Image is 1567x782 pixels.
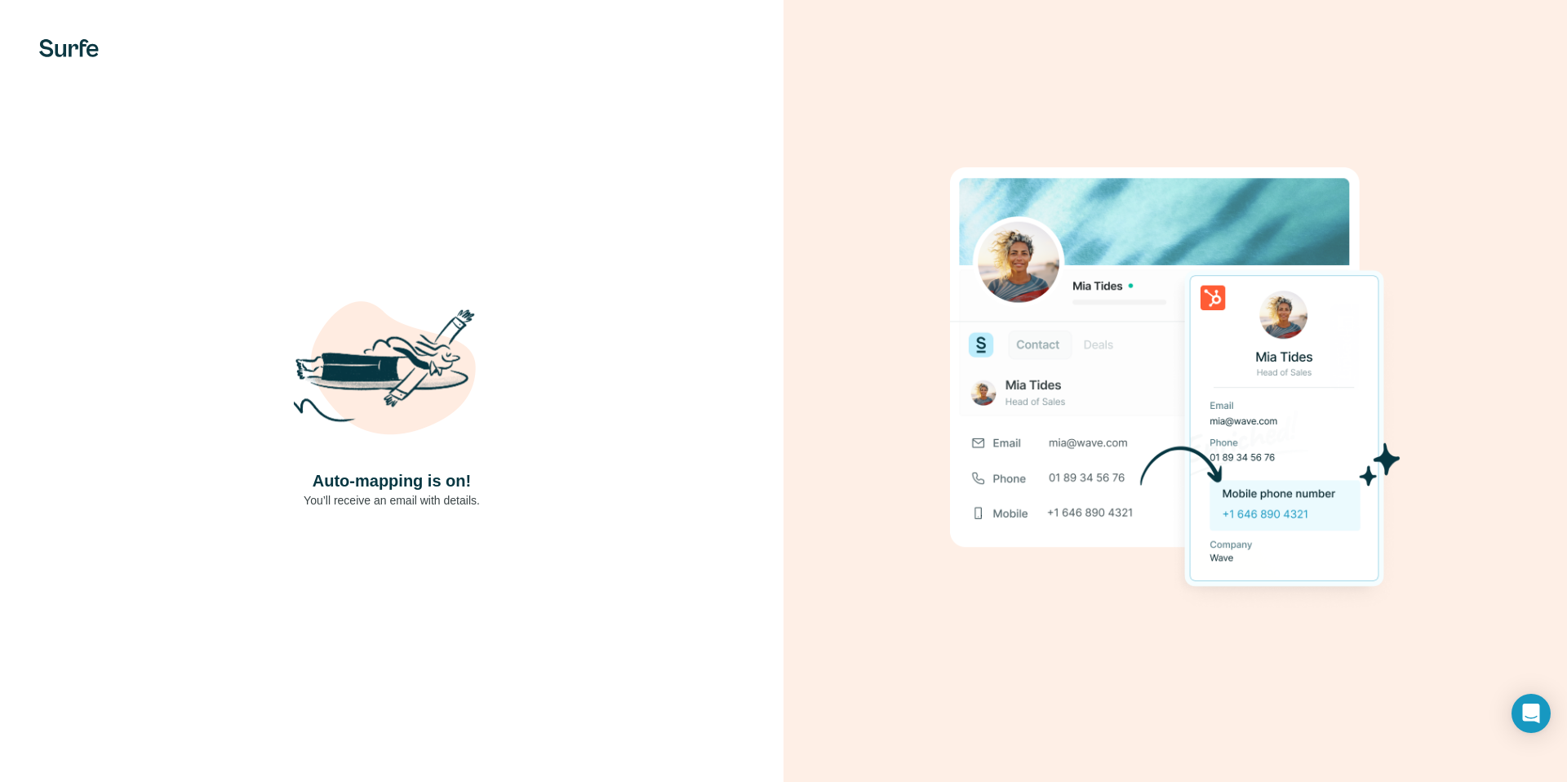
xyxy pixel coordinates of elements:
img: Download Success [950,167,1401,614]
h4: Auto-mapping is on! [313,469,471,492]
img: Shaka Illustration [294,273,490,469]
p: You’ll receive an email with details. [304,492,480,509]
div: Open Intercom Messenger [1512,694,1551,733]
img: Surfe's logo [39,39,99,57]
